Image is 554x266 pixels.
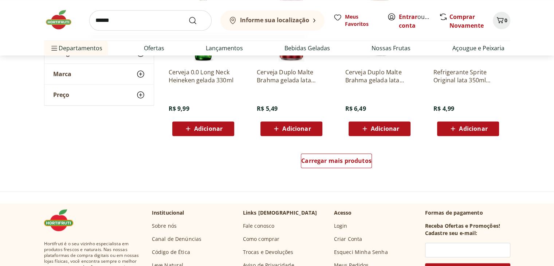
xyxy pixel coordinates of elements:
img: Hortifruti [44,209,80,231]
button: Preço [44,85,154,105]
h3: Receba Ofertas e Promoções! [425,222,500,230]
span: ou [399,12,431,30]
p: Institucional [152,209,184,216]
img: Hortifruti [44,9,80,31]
a: Esqueci Minha Senha [334,249,388,256]
b: Informe sua localização [240,16,309,24]
button: Adicionar [172,121,234,136]
button: Menu [50,39,59,57]
a: Comprar Novamente [449,13,484,30]
span: Adicionar [371,126,399,132]
span: Adicionar [282,126,311,132]
a: Fale conosco [243,222,275,230]
span: Meus Favoritos [345,13,378,28]
p: Formas de pagamento [425,209,510,216]
a: Cerveja Duplo Malte Brahma gelada lata 473ml [345,68,414,84]
span: Departamentos [50,39,102,57]
a: Lançamentos [206,44,243,52]
span: Preço [53,91,69,98]
span: R$ 6,49 [345,105,366,113]
a: Meus Favoritos [333,13,378,28]
span: R$ 4,99 [433,105,454,113]
h3: Cadastre seu e-mail: [425,230,477,237]
button: Informe sua localização [220,10,325,31]
a: Canal de Denúncias [152,235,202,243]
button: Carrinho [493,12,510,29]
a: Código de Ética [152,249,190,256]
span: Adicionar [194,126,223,132]
a: Como comprar [243,235,280,243]
a: Entrar [399,13,417,21]
p: Acesso [334,209,352,216]
span: R$ 9,99 [169,105,189,113]
a: Cerveja 0.0 Long Neck Heineken gelada 330ml [169,68,238,84]
a: Açougue e Peixaria [452,44,504,52]
p: Links [DEMOGRAPHIC_DATA] [243,209,317,216]
button: Adicionar [260,121,322,136]
span: R$ 5,49 [257,105,278,113]
input: search [89,10,212,31]
a: Refrigerante Sprite Original lata 350ml gelada [433,68,503,84]
span: Marca [53,70,71,78]
a: Criar conta [399,13,439,30]
span: 0 [504,17,507,24]
button: Submit Search [188,16,206,25]
a: Sobre nós [152,222,177,230]
a: Criar Conta [334,235,362,243]
button: Adicionar [437,121,499,136]
a: Carregar mais produtos [301,153,372,171]
a: Trocas e Devoluções [243,249,294,256]
span: Adicionar [459,126,487,132]
span: Carregar mais produtos [301,158,372,164]
button: Adicionar [349,121,410,136]
a: Ofertas [144,44,164,52]
a: Bebidas Geladas [284,44,330,52]
a: Login [334,222,347,230]
a: Cerveja Duplo Malte Brahma gelada lata 350ml [257,68,326,84]
a: Nossas Frutas [372,44,410,52]
button: Marca [44,64,154,84]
